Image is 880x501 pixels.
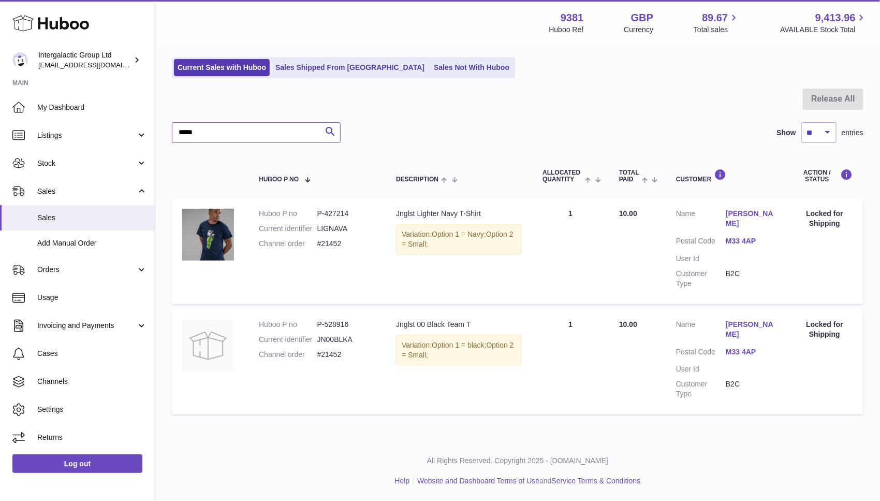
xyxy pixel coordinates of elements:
span: 10.00 [619,209,637,218]
span: Stock [37,159,136,168]
img: lighter-junglist-navy-t-shirt.jpg [182,209,234,261]
div: Customer [676,169,775,183]
dt: User Id [676,254,726,264]
li: and [414,476,640,486]
dd: P-528916 [317,320,376,330]
div: Locked for Shipping [796,209,853,228]
span: Description [396,176,438,183]
span: ALLOCATED Quantity [542,169,582,183]
div: Huboo Ref [549,25,584,35]
strong: 9381 [561,11,584,25]
dt: Name [676,209,726,231]
label: Show [777,128,796,138]
dt: Channel order [259,350,317,360]
div: Variation: [396,224,522,255]
a: Help [395,477,410,485]
span: Listings [37,131,136,140]
span: Invoicing and Payments [37,321,136,331]
span: Option 2 = Small; [402,230,514,248]
p: All Rights Reserved. Copyright 2025 - [DOMAIN_NAME] [164,456,872,466]
a: [PERSON_NAME] [726,209,775,228]
span: Settings [37,405,147,414]
dt: Current identifier [259,335,317,345]
div: Jnglst 00 Black Team T [396,320,522,330]
span: Option 1 = black; [432,341,486,349]
a: Current Sales with Huboo [174,59,270,76]
span: 89.67 [702,11,728,25]
a: 89.67 Total sales [694,11,740,35]
a: Log out [12,454,142,473]
dd: B2C [726,269,775,289]
span: Orders [37,265,136,275]
dd: #21452 [317,239,376,249]
a: Website and Dashboard Terms of Use [417,477,539,485]
span: Returns [37,433,147,442]
span: 9,413.96 [815,11,856,25]
dd: #21452 [317,350,376,360]
a: Sales Not With Huboo [430,59,513,76]
a: Service Terms & Conditions [552,477,641,485]
dt: Huboo P no [259,209,317,219]
span: Huboo P no [259,176,299,183]
span: entries [842,128,863,138]
span: My Dashboard [37,103,147,112]
span: Usage [37,293,147,303]
dd: P-427214 [317,209,376,219]
a: 9,413.96 AVAILABLE Stock Total [780,11,868,35]
span: [EMAIL_ADDRESS][DOMAIN_NAME] [38,61,152,69]
span: Cases [37,349,147,359]
dt: Current identifier [259,224,317,234]
span: Channels [37,377,147,387]
span: Sales [37,213,147,223]
img: no-photo.jpg [182,320,234,371]
dt: Customer Type [676,379,726,399]
dd: B2C [726,379,775,399]
div: Action / Status [796,169,853,183]
div: Variation: [396,335,522,366]
span: 10.00 [619,320,637,328]
dt: User Id [676,364,726,374]
dd: LIGNAVA [317,224,376,234]
div: Intergalactic Group Ltd [38,50,131,70]
dt: Postal Code [676,347,726,360]
dd: JN00BLKA [317,335,376,345]
a: Sales Shipped From [GEOGRAPHIC_DATA] [272,59,428,76]
span: Add Manual Order [37,238,147,248]
a: M33 4AP [726,347,775,357]
td: 1 [532,309,609,414]
span: Option 1 = Navy; [432,230,486,238]
div: Jnglst Lighter Navy T-Shirt [396,209,522,219]
td: 1 [532,198,609,304]
dt: Name [676,320,726,342]
a: [PERSON_NAME] [726,320,775,339]
span: Total paid [619,169,639,183]
span: Total sales [694,25,740,35]
dt: Postal Code [676,236,726,249]
div: Locked for Shipping [796,320,853,339]
img: info@junglistnetwork.com [12,52,28,68]
dt: Customer Type [676,269,726,289]
dt: Channel order [259,239,317,249]
strong: GBP [631,11,653,25]
a: M33 4AP [726,236,775,246]
span: Option 2 = Small; [402,341,514,359]
dt: Huboo P no [259,320,317,330]
span: AVAILABLE Stock Total [780,25,868,35]
span: Sales [37,187,136,196]
div: Currency [624,25,654,35]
